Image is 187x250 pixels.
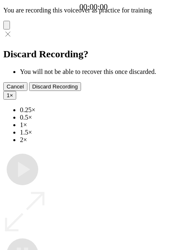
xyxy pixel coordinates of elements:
li: 1.5× [20,129,184,136]
h2: Discard Recording? [3,49,184,60]
li: 0.25× [20,106,184,114]
li: 2× [20,136,184,144]
li: 0.5× [20,114,184,121]
p: You are recording this voiceover as practice for training [3,7,184,14]
li: You will not be able to recover this once discarded. [20,68,184,76]
span: 1 [7,92,10,98]
button: Cancel [3,82,27,91]
a: 00:00:00 [79,2,108,12]
button: Discard Recording [29,82,81,91]
button: 1× [3,91,16,100]
li: 1× [20,121,184,129]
